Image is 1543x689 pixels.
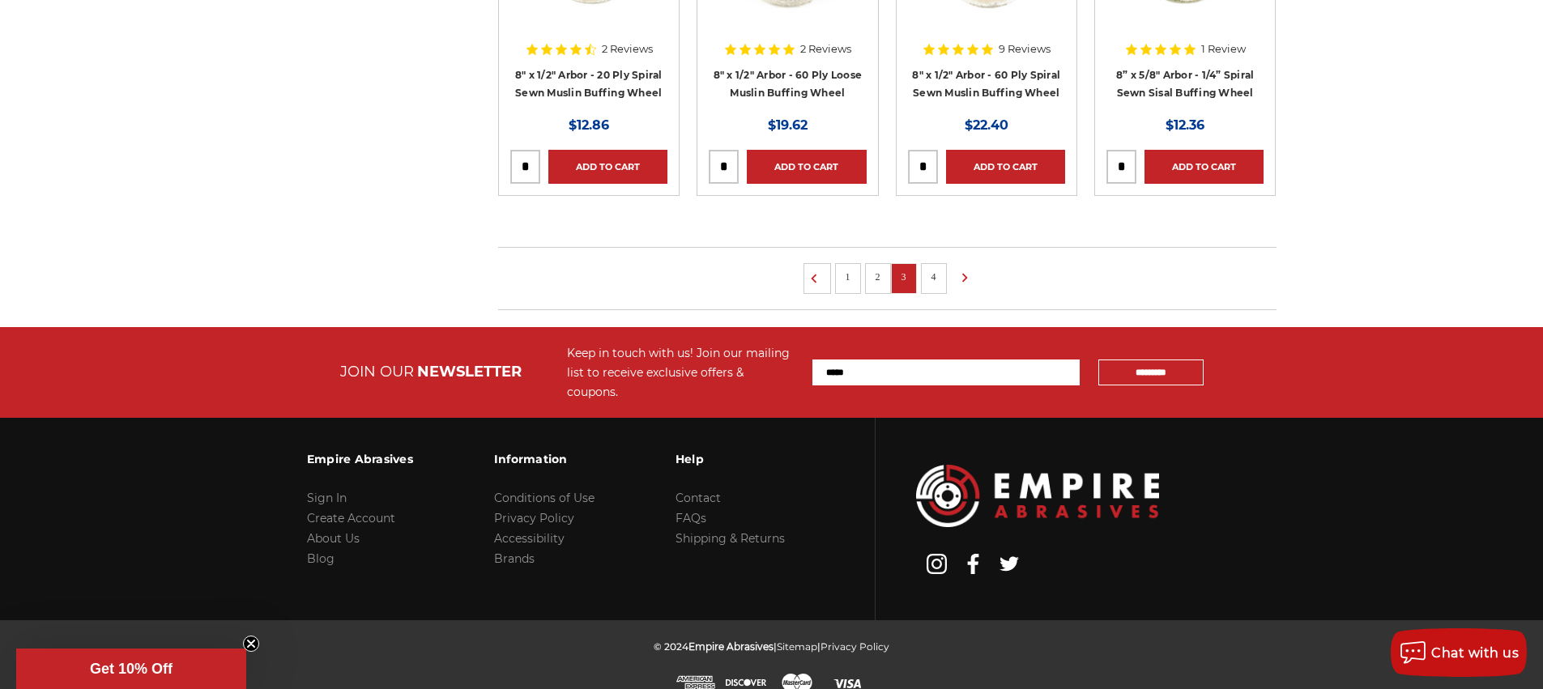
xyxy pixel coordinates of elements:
[896,268,912,286] a: 3
[916,465,1159,527] img: Empire Abrasives Logo Image
[307,511,395,525] a: Create Account
[800,44,851,54] span: 2 Reviews
[676,442,785,476] h3: Help
[840,268,856,286] a: 1
[946,150,1065,184] a: Add to Cart
[777,640,817,653] a: Sitemap
[1431,645,1519,661] span: Chat with us
[1201,44,1246,54] span: 1 Review
[90,661,173,677] span: Get 10% Off
[602,44,653,54] span: 2 Reviews
[768,117,808,133] span: $19.62
[821,640,889,653] a: Privacy Policy
[676,511,706,525] a: FAQs
[494,551,535,566] a: Brands
[676,491,721,505] a: Contact
[307,442,413,476] h3: Empire Abrasives
[688,640,774,653] span: Empire Abrasives
[494,511,574,525] a: Privacy Policy
[714,69,863,100] a: 8" x 1/2" Arbor - 60 Ply Loose Muslin Buffing Wheel
[494,442,595,476] h3: Information
[1144,150,1264,184] a: Add to Cart
[676,531,785,546] a: Shipping & Returns
[340,363,414,381] span: JOIN OUR
[417,363,522,381] span: NEWSLETTER
[307,531,360,546] a: About Us
[567,343,796,402] div: Keep in touch with us! Join our mailing list to receive exclusive offers & coupons.
[243,636,259,652] button: Close teaser
[870,268,886,286] a: 2
[494,531,565,546] a: Accessibility
[1116,69,1254,100] a: 8” x 5/8" Arbor - 1/4” Spiral Sewn Sisal Buffing Wheel
[926,268,942,286] a: 4
[747,150,866,184] a: Add to Cart
[515,69,663,100] a: 8" x 1/2" Arbor - 20 Ply Spiral Sewn Muslin Buffing Wheel
[965,117,1008,133] span: $22.40
[307,491,347,505] a: Sign In
[494,491,595,505] a: Conditions of Use
[654,636,889,657] p: © 2024 | |
[912,69,1060,100] a: 8" x 1/2" Arbor - 60 Ply Spiral Sewn Muslin Buffing Wheel
[307,551,335,566] a: Blog
[1391,628,1527,677] button: Chat with us
[1166,117,1204,133] span: $12.36
[548,150,667,184] a: Add to Cart
[569,117,609,133] span: $12.86
[16,649,246,689] div: Get 10% OffClose teaser
[999,44,1051,54] span: 9 Reviews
